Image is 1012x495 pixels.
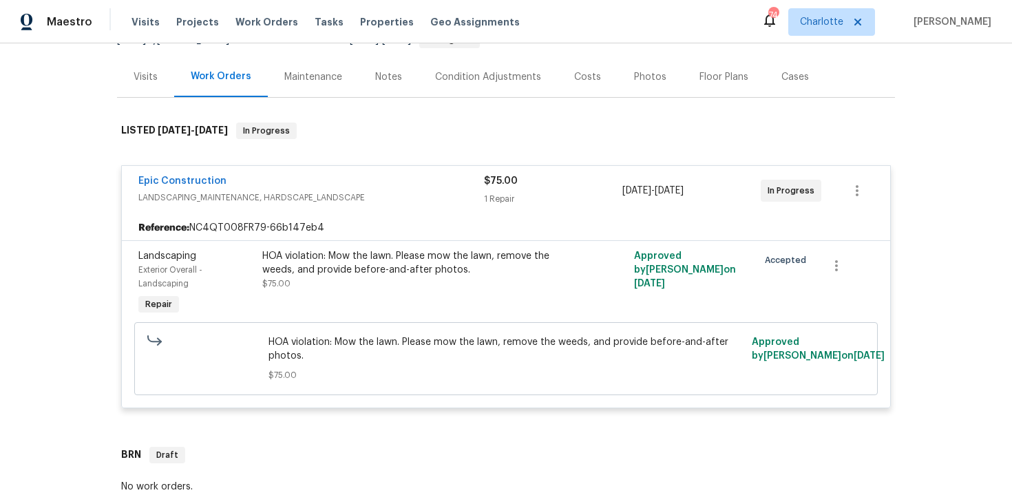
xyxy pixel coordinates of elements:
[360,15,414,29] span: Properties
[195,125,228,135] span: [DATE]
[574,70,601,84] div: Costs
[121,123,228,139] h6: LISTED
[121,447,141,463] h6: BRN
[634,279,665,288] span: [DATE]
[622,184,684,198] span: -
[117,109,895,153] div: LISTED [DATE]-[DATE]In Progress
[781,70,809,84] div: Cases
[315,17,344,27] span: Tasks
[382,35,411,45] span: [DATE]
[435,70,541,84] div: Condition Adjustments
[752,337,885,361] span: Approved by [PERSON_NAME] on
[262,249,564,277] div: HOA violation: Mow the lawn. Please mow the lawn, remove the weeds, and provide before-and-after ...
[122,215,890,240] div: NC4QT008FR79-66b147eb4
[350,35,379,45] span: [DATE]
[430,15,520,29] span: Geo Assignments
[484,176,518,186] span: $75.00
[138,251,196,261] span: Landscaping
[634,70,666,84] div: Photos
[800,15,843,29] span: Charlotte
[375,70,402,84] div: Notes
[158,125,191,135] span: [DATE]
[319,35,480,45] span: Listed
[622,186,651,196] span: [DATE]
[134,70,158,84] div: Visits
[699,70,748,84] div: Floor Plans
[908,15,991,29] span: [PERSON_NAME]
[47,15,92,29] span: Maestro
[138,221,189,235] b: Reference:
[484,192,622,206] div: 1 Repair
[117,433,895,477] div: BRN Draft
[121,480,891,494] div: No work orders.
[158,125,228,135] span: -
[131,15,160,29] span: Visits
[140,297,178,311] span: Repair
[151,448,184,462] span: Draft
[238,124,295,138] span: In Progress
[191,70,251,83] div: Work Orders
[268,335,744,363] span: HOA violation: Mow the lawn. Please mow the lawn, remove the weeds, and provide before-and-after ...
[117,35,146,45] span: [DATE]
[268,368,744,382] span: $75.00
[176,15,219,29] span: Projects
[350,35,411,45] span: -
[262,280,291,288] span: $75.00
[138,191,484,204] span: LANDSCAPING_MAINTENANCE, HARDSCAPE_LANDSCAPE
[284,70,342,84] div: Maintenance
[138,176,226,186] a: Epic Construction
[768,184,820,198] span: In Progress
[854,351,885,361] span: [DATE]
[138,266,202,288] span: Exterior Overall - Landscaping
[235,15,298,29] span: Work Orders
[634,251,736,288] span: Approved by [PERSON_NAME] on
[765,253,812,267] span: Accepted
[768,8,778,22] div: 74
[655,186,684,196] span: [DATE]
